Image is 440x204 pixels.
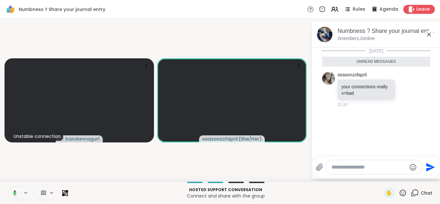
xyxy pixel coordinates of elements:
[322,57,430,67] div: Unread messages
[416,6,430,13] span: Leave
[19,6,105,13] span: Numbness ? Share your journal entry
[72,193,379,199] p: Connect and share with the group
[338,102,347,108] span: 21:10
[365,48,387,54] span: [DATE]
[317,27,332,42] img: Numbness ? Share your journal entry, Oct 14
[421,190,432,196] span: Chat
[238,136,262,142] span: ( She/Her )
[338,35,375,42] p: 2 members, 2 online
[5,4,16,15] img: ShareWell Logomark
[65,136,100,142] span: bandannagurl
[353,6,365,13] span: Rules
[338,27,435,35] div: Numbness ? Share your journal entry, [DATE]
[422,160,437,174] button: Send
[386,189,392,197] span: ✋
[72,187,379,193] p: Hosted support conversation
[202,136,238,142] span: seasonzofapril
[338,72,367,78] a: seasonzofapril
[322,72,335,85] img: https://sharewell-space-live.sfo3.digitaloceanspaces.com/user-generated/c12733c7-f2c4-4bc4-8465-3...
[331,164,407,170] textarea: Type your message
[379,6,398,13] span: Agenda
[341,83,391,96] p: your connections really v=bad
[409,163,417,171] button: Emoji picker
[11,132,63,141] div: Unstable connection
